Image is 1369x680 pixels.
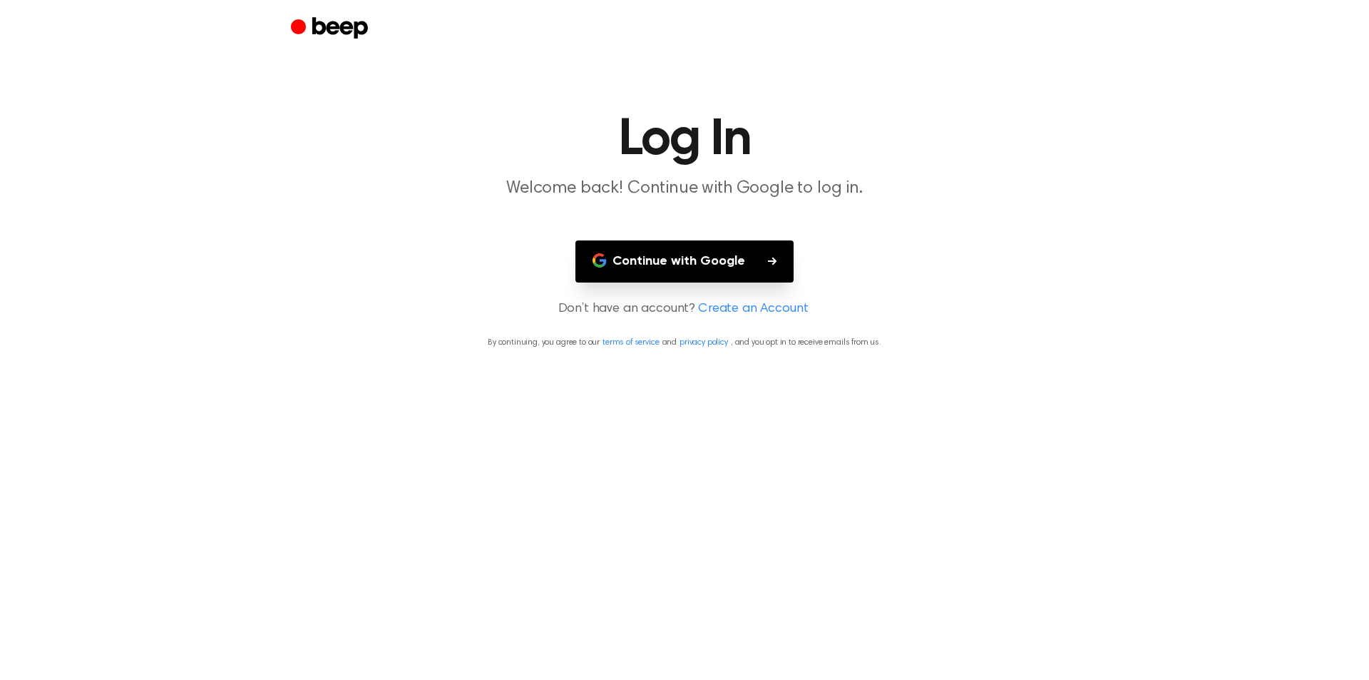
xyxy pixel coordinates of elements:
[319,114,1050,166] h1: Log In
[17,300,1352,319] p: Don’t have an account?
[291,15,371,43] a: Beep
[17,336,1352,349] p: By continuing, you agree to our and , and you opt in to receive emails from us.
[680,338,728,347] a: privacy policy
[411,177,958,201] p: Welcome back! Continue with Google to log in.
[575,240,794,283] button: Continue with Google
[603,338,659,347] a: terms of service
[698,300,808,319] a: Create an Account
